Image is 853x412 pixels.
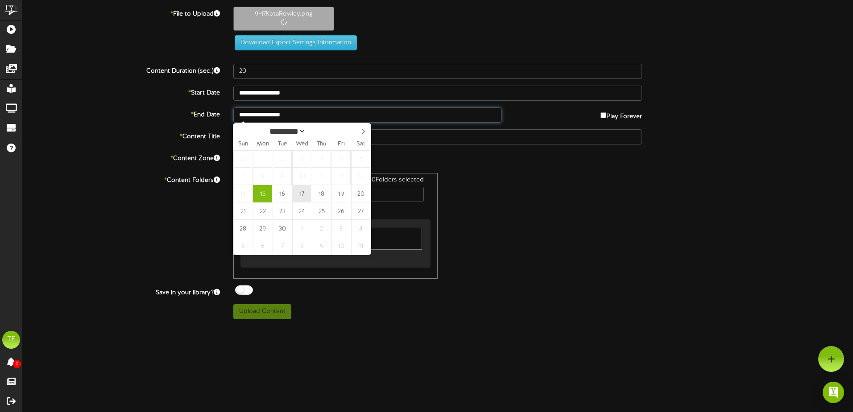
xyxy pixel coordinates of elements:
[233,237,253,255] span: October 5, 2025
[312,141,331,147] span: Thu
[351,168,370,185] span: September 13, 2025
[233,129,642,144] input: Title of this Content
[16,285,227,297] label: Save in your library?
[351,150,370,168] span: September 6, 2025
[331,237,351,255] span: October 10, 2025
[16,173,227,185] label: Content Folders
[292,237,311,255] span: October 8, 2025
[233,220,253,237] span: September 28, 2025
[253,237,272,255] span: October 6, 2025
[16,129,227,141] label: Content Title
[312,220,331,237] span: October 2, 2025
[312,150,331,168] span: September 4, 2025
[292,220,311,237] span: October 1, 2025
[312,168,331,185] span: September 11, 2025
[331,150,351,168] span: September 5, 2025
[306,127,338,136] input: Year
[351,220,370,237] span: October 4, 2025
[273,150,292,168] span: September 2, 2025
[233,185,253,202] span: September 14, 2025
[253,202,272,220] span: September 22, 2025
[253,168,272,185] span: September 8, 2025
[273,168,292,185] span: September 9, 2025
[312,202,331,220] span: September 25, 2025
[2,331,20,349] div: TF
[292,141,312,147] span: Wed
[273,237,292,255] span: October 7, 2025
[233,304,291,319] button: Upload Content
[16,151,227,163] label: Content Zone
[230,39,357,46] a: Download Export Settings Information
[292,185,311,202] span: September 17, 2025
[273,202,292,220] span: September 23, 2025
[16,7,227,19] label: File to Upload
[331,168,351,185] span: September 12, 2025
[600,107,642,121] label: Play Forever
[351,185,370,202] span: September 20, 2025
[253,141,273,147] span: Mon
[253,220,272,237] span: September 29, 2025
[233,150,253,168] span: August 31, 2025
[292,168,311,185] span: September 10, 2025
[235,35,357,50] button: Download Export Settings Information
[273,220,292,237] span: September 30, 2025
[16,86,227,98] label: Start Date
[600,112,606,118] input: Play Forever
[331,185,351,202] span: September 19, 2025
[292,150,311,168] span: September 3, 2025
[351,237,370,255] span: October 11, 2025
[253,150,272,168] span: September 1, 2025
[331,202,351,220] span: September 26, 2025
[351,202,370,220] span: September 27, 2025
[273,141,292,147] span: Tue
[331,141,351,147] span: Fri
[312,185,331,202] span: September 18, 2025
[13,360,21,368] span: 0
[292,202,311,220] span: September 24, 2025
[16,64,227,76] label: Content Duration (sec.)
[233,141,253,147] span: Sun
[233,168,253,185] span: September 7, 2025
[823,382,844,403] div: Open Intercom Messenger
[312,237,331,255] span: October 9, 2025
[351,141,371,147] span: Sat
[273,185,292,202] span: September 16, 2025
[331,220,351,237] span: October 3, 2025
[233,202,253,220] span: September 21, 2025
[16,107,227,119] label: End Date
[253,185,272,202] span: September 15, 2025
